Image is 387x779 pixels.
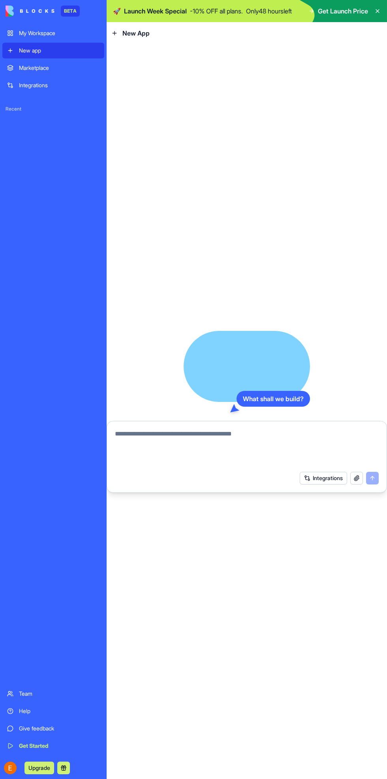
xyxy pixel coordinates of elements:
[2,703,104,719] a: Help
[24,762,54,774] button: Upgrade
[237,391,310,407] div: What shall we build?
[19,81,100,89] div: Integrations
[2,25,104,41] a: My Workspace
[2,721,104,736] a: Give feedback
[246,6,292,16] p: Only 48 hours left
[2,43,104,58] a: New app
[300,472,347,484] button: Integrations
[19,29,100,37] div: My Workspace
[318,6,368,16] span: Get Launch Price
[2,106,104,112] span: Recent
[124,6,187,16] span: Launch Week Special
[19,64,100,72] div: Marketplace
[61,6,80,17] div: BETA
[6,6,54,17] img: logo
[122,28,150,38] span: New App
[6,6,80,17] a: BETA
[2,686,104,702] a: Team
[19,742,100,750] div: Get Started
[2,77,104,93] a: Integrations
[24,764,54,771] a: Upgrade
[19,690,100,698] div: Team
[4,762,17,774] img: ACg8ocKq10w-SMoAsbLq6CWcy8CsRIYvzfDDAacrnR0tHVzFLSfjTQ=s96-c
[2,738,104,754] a: Get Started
[19,707,100,715] div: Help
[19,47,100,54] div: New app
[19,725,100,732] div: Give feedback
[190,6,243,16] p: - 10 % OFF all plans.
[2,60,104,76] a: Marketplace
[113,6,121,16] span: 🚀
